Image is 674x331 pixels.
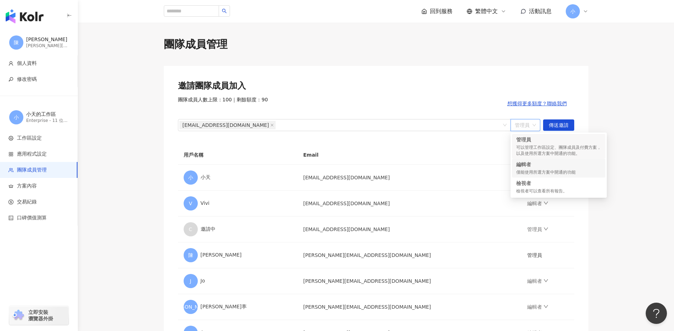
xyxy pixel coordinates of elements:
td: [EMAIL_ADDRESS][DOMAIN_NAME] [298,217,522,242]
span: 傳送邀請 [549,120,569,131]
div: [PERSON_NAME] [26,36,69,43]
span: 應用程式設定 [17,151,47,158]
span: 方案內容 [17,183,37,190]
td: 管理員 [522,242,574,268]
span: down [543,304,548,309]
div: [PERSON_NAME][EMAIL_ADDRESS][DOMAIN_NAME] [26,43,69,49]
div: 團隊成員管理 [164,37,588,52]
div: 檢視者 [516,180,601,187]
span: 小 [570,7,575,15]
span: 工作區設定 [17,135,42,142]
div: 編輯者 [516,161,601,168]
span: 口碑價值測算 [17,214,47,221]
span: 立即安裝 瀏覽器外掛 [28,309,53,322]
span: tessa@mimedia.com.tw [179,121,276,129]
span: 回到服務 [430,7,453,15]
div: 邀請中 [184,222,292,236]
div: Vivi [184,196,292,211]
a: 編輯者 [527,304,548,310]
div: 可以管理工作區設定、團隊成員及付費方案，以及使用所選方案中開通的功能。 [516,145,601,157]
div: Jo [184,274,292,288]
div: 檢視者可以查看所有報告。 [516,188,601,194]
span: 小 [188,174,193,181]
span: user [8,61,13,66]
th: 用戶名稱 [178,145,298,165]
span: 繁體中文 [475,7,498,15]
span: 陳 [14,39,19,46]
div: 管理員 [516,136,601,143]
span: appstore [8,152,13,157]
div: [PERSON_NAME] [184,248,292,262]
img: chrome extension [11,310,25,321]
span: 陳 [188,251,193,259]
div: Enterprise - 11 位成員 [26,118,69,124]
span: [PERSON_NAME] [170,303,211,311]
img: logo [6,9,44,23]
td: [EMAIL_ADDRESS][DOMAIN_NAME] [298,191,522,217]
td: [EMAIL_ADDRESS][DOMAIN_NAME] [298,165,522,191]
a: 編輯者 [527,278,548,284]
div: [PERSON_NAME]葶 [184,300,292,314]
iframe: Help Scout Beacon - Open [646,303,667,324]
span: 交易紀錄 [17,198,37,206]
button: 傳送邀請 [543,119,574,131]
span: close [270,123,274,127]
td: [PERSON_NAME][EMAIL_ADDRESS][DOMAIN_NAME] [298,294,522,320]
span: 團隊成員人數上限：100 ｜ 剩餘額度：90 [178,96,268,111]
div: 邀請團隊成員加入 [178,80,574,92]
span: search [222,9,227,13]
span: dollar [8,200,13,204]
span: 個人資料 [17,60,37,67]
td: [PERSON_NAME][EMAIL_ADDRESS][DOMAIN_NAME] [298,242,522,268]
span: 想獲得更多額度？聯絡我們 [507,101,567,106]
span: down [543,278,548,283]
div: 僅能使用所選方案中開通的功能 [516,169,601,175]
button: 想獲得更多額度？聯絡我們 [500,96,574,111]
a: 回到服務 [421,7,453,15]
span: [EMAIL_ADDRESS][DOMAIN_NAME] [183,121,269,129]
a: chrome extension立即安裝 瀏覽器外掛 [9,306,69,325]
div: 小天的工作區 [26,111,69,118]
a: 管理員 [527,226,548,232]
span: key [8,77,13,82]
span: C [189,225,192,233]
a: 編輯者 [527,201,548,206]
span: 小 [14,113,19,121]
span: V [189,200,192,207]
span: calculator [8,215,13,220]
div: 小天 [184,170,292,185]
td: [PERSON_NAME][EMAIL_ADDRESS][DOMAIN_NAME] [298,268,522,294]
th: Email [298,145,522,165]
span: 修改密碼 [17,76,37,83]
span: 管理員 [515,119,536,131]
span: 活動訊息 [529,8,552,15]
span: down [543,201,548,206]
span: 團隊成員管理 [17,167,47,174]
span: down [543,226,548,231]
span: J [190,277,191,285]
